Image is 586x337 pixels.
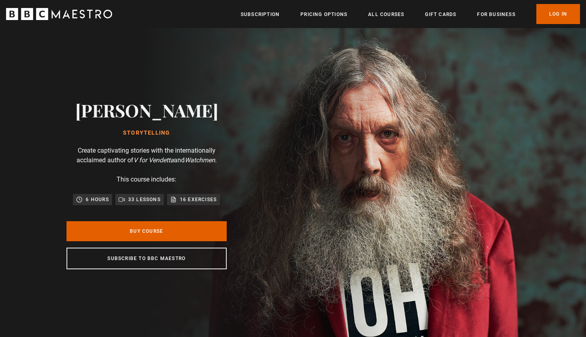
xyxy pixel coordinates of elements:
a: Buy Course [66,221,227,241]
a: Gift Cards [425,10,456,18]
p: 6 hours [86,196,109,204]
i: Watchmen [185,156,215,164]
p: This course includes: [117,175,176,184]
svg: BBC Maestro [6,8,112,20]
a: Pricing Options [300,10,347,18]
a: All Courses [368,10,404,18]
a: For business [477,10,515,18]
h2: [PERSON_NAME] [75,100,218,120]
a: Subscribe to BBC Maestro [66,248,227,269]
h1: Storytelling [75,130,218,136]
a: Subscription [241,10,280,18]
p: 16 exercises [180,196,217,204]
p: 33 lessons [128,196,161,204]
a: Log In [536,4,580,24]
p: Create captivating stories with the internationally acclaimed author of and . [66,146,227,165]
i: V for Vendetta [133,156,174,164]
nav: Primary [241,4,580,24]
